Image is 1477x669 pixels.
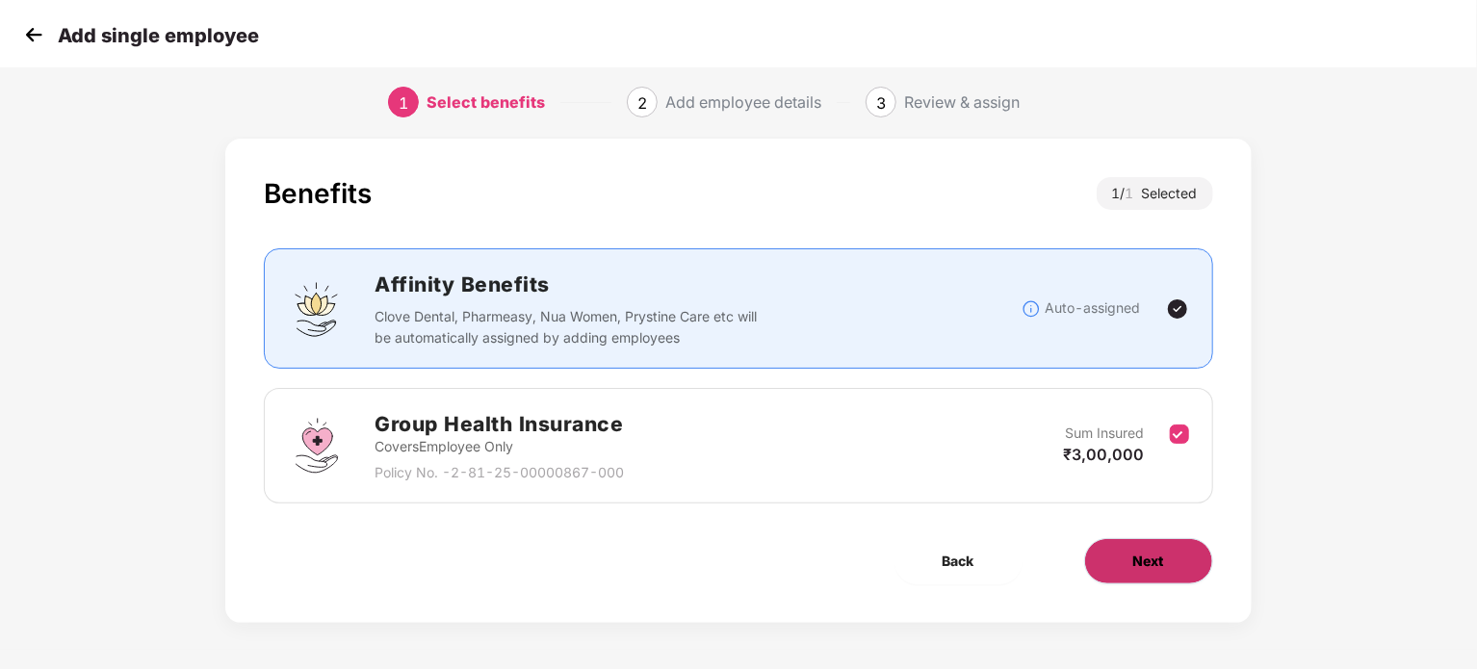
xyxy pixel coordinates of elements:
p: Clove Dental, Pharmeasy, Nua Women, Prystine Care etc will be automatically assigned by adding em... [375,306,763,348]
p: Auto-assigned [1046,297,1141,319]
img: svg+xml;base64,PHN2ZyBpZD0iR3JvdXBfSGVhbHRoX0luc3VyYW5jZSIgZGF0YS1uYW1lPSJHcm91cCBIZWFsdGggSW5zdX... [288,417,346,475]
img: svg+xml;base64,PHN2ZyB4bWxucz0iaHR0cDovL3d3dy53My5vcmcvMjAwMC9zdmciIHdpZHRoPSIzMCIgaGVpZ2h0PSIzMC... [19,20,48,49]
div: Select benefits [427,87,545,117]
div: Add employee details [665,87,821,117]
button: Next [1084,538,1213,584]
div: Review & assign [904,87,1020,117]
p: Covers Employee Only [375,436,624,457]
span: 3 [876,93,886,113]
h2: Group Health Insurance [375,408,624,440]
span: Back [943,551,974,572]
span: 1 [1126,185,1142,201]
span: 1 [399,93,408,113]
img: svg+xml;base64,PHN2ZyBpZD0iQWZmaW5pdHlfQmVuZWZpdHMiIGRhdGEtbmFtZT0iQWZmaW5pdHkgQmVuZWZpdHMiIHhtbG... [288,280,346,338]
div: 1 / Selected [1097,177,1213,210]
img: svg+xml;base64,PHN2ZyBpZD0iSW5mb18tXzMyeDMyIiBkYXRhLW5hbWU9IkluZm8gLSAzMngzMiIgeG1sbnM9Imh0dHA6Ly... [1022,299,1041,319]
p: Add single employee [58,24,259,47]
img: svg+xml;base64,PHN2ZyBpZD0iVGljay0yNHgyNCIgeG1sbnM9Imh0dHA6Ly93d3cudzMub3JnLzIwMDAvc3ZnIiB3aWR0aD... [1166,297,1189,321]
span: Next [1133,551,1164,572]
h2: Affinity Benefits [375,269,1021,300]
span: 2 [637,93,647,113]
span: ₹3,00,000 [1064,445,1145,464]
button: Back [894,538,1023,584]
p: Policy No. - 2-81-25-00000867-000 [375,462,624,483]
p: Sum Insured [1066,423,1145,444]
div: Benefits [264,177,372,210]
